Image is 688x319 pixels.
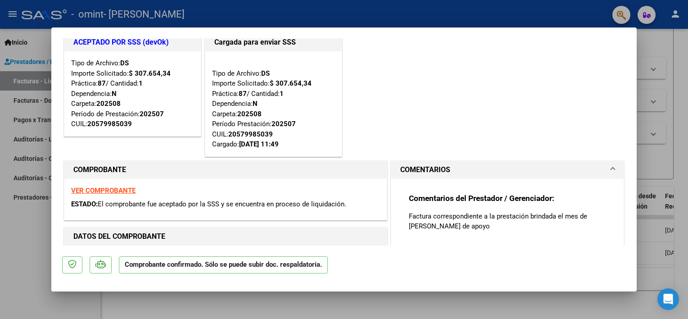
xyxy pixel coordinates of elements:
[270,79,312,87] strong: $ 307.654,34
[214,37,333,48] h1: Cargada para enviar SSS
[87,119,132,129] div: 20579985039
[120,59,129,67] strong: DS
[73,165,126,174] strong: COMPROBANTE
[96,100,121,108] strong: 202508
[409,211,606,231] p: Factura correspondiente a la prestación brindada el mes de [PERSON_NAME] de apoyo
[140,110,164,118] strong: 202507
[272,120,296,128] strong: 202507
[73,232,165,241] strong: DATOS DEL COMPROBANTE
[212,58,335,150] div: Tipo de Archivo: Importe Solicitado: Práctica: / Cantidad: Dependencia: Carpeta: Período Prestaci...
[98,79,106,87] strong: 87
[129,69,171,77] strong: $ 307.654,34
[261,69,270,77] strong: DS
[400,164,450,175] h1: COMENTARIOS
[657,288,679,310] div: Open Intercom Messenger
[253,100,258,108] strong: N
[228,129,273,140] div: 20579985039
[71,58,194,129] div: Tipo de Archivo: Importe Solicitado: Práctica: / Cantidad: Dependencia: Carpeta: Período de Prest...
[71,200,98,208] span: ESTADO:
[237,110,262,118] strong: 202508
[73,37,192,48] h1: ACEPTADO POR SSS (devOk)
[98,200,346,208] span: El comprobante fue aceptado por la SSS y se encuentra en proceso de liquidación.
[139,79,143,87] strong: 1
[112,90,117,98] strong: N
[239,90,247,98] strong: 87
[391,179,624,272] div: COMENTARIOS
[71,187,136,195] a: VER COMPROBANTE
[280,90,284,98] strong: 1
[409,194,554,203] strong: Comentarios del Prestador / Gerenciador:
[119,256,328,274] p: Comprobante confirmado. Sólo se puede subir doc. respaldatoria.
[239,140,279,148] strong: [DATE] 11:49
[391,161,624,179] mat-expansion-panel-header: COMENTARIOS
